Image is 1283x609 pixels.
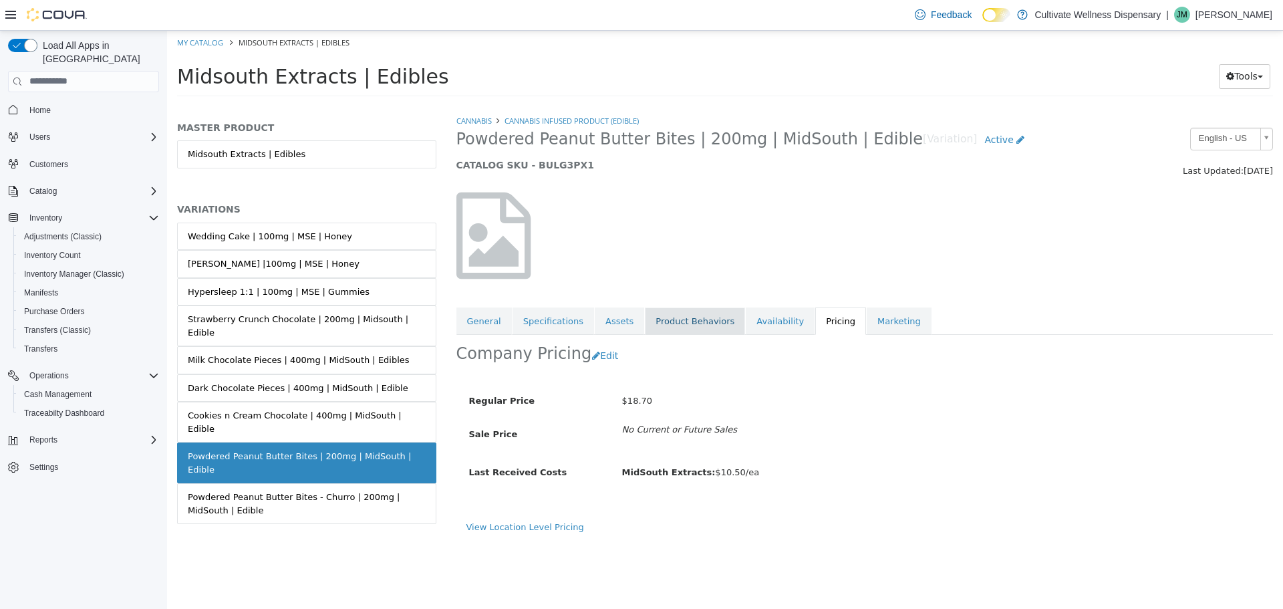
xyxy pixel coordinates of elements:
[19,303,90,320] a: Purchase Orders
[19,386,97,402] a: Cash Management
[289,313,425,334] h2: Company Pricing
[3,209,164,227] button: Inventory
[1195,7,1272,23] p: [PERSON_NAME]
[24,306,85,317] span: Purchase Orders
[24,102,159,118] span: Home
[24,459,63,475] a: Settings
[19,247,159,263] span: Inventory Count
[1052,33,1103,58] button: Tools
[1024,98,1088,118] span: English - US
[289,85,325,95] a: Cannabis
[345,277,427,305] a: Specifications
[24,389,92,400] span: Cash Management
[24,156,159,172] span: Customers
[19,266,130,282] a: Inventory Manager (Classic)
[982,8,1010,22] input: Dark Mode
[10,7,56,17] a: My Catalog
[13,227,164,246] button: Adjustments (Classic)
[29,370,69,381] span: Operations
[1077,135,1106,145] span: [DATE]
[72,7,182,17] span: Midsouth Extracts | Edibles
[10,34,282,57] span: Midsouth Extracts | Edibles
[29,435,57,445] span: Reports
[428,277,477,305] a: Assets
[1177,7,1187,23] span: JM
[21,378,259,404] div: Cookies n Cream Chocolate | 400mg | MidSouth | Edible
[24,183,62,199] button: Catalog
[24,368,159,384] span: Operations
[24,344,57,354] span: Transfers
[21,419,259,445] div: Powdered Peanut Butter Bites | 200mg | MidSouth | Edible
[19,229,159,245] span: Adjustments (Classic)
[37,39,159,66] span: Load All Apps in [GEOGRAPHIC_DATA]
[289,277,345,305] a: General
[3,100,164,120] button: Home
[19,322,96,338] a: Transfers (Classic)
[21,351,241,364] div: Dark Chocolate Pieces | 400mg | MidSouth | Edible
[19,405,159,421] span: Traceabilty Dashboard
[19,341,63,357] a: Transfers
[21,282,259,308] div: Strawberry Crunch Chocolate | 200mg | Midsouth | Edible
[1034,7,1161,23] p: Cultivate Wellness Dispensary
[3,154,164,174] button: Customers
[8,95,159,512] nav: Complex example
[24,408,104,418] span: Traceabilty Dashboard
[455,437,593,447] span: $10.50/ea
[29,159,68,170] span: Customers
[302,365,368,375] span: Regular Price
[19,386,159,402] span: Cash Management
[909,1,977,28] a: Feedback
[27,8,87,21] img: Cova
[24,432,159,448] span: Reports
[1166,7,1169,23] p: |
[24,156,74,172] a: Customers
[24,432,63,448] button: Reports
[455,394,570,404] i: No Current or Future Sales
[1016,135,1077,145] span: Last Updated:
[579,277,648,305] a: Availability
[29,213,62,223] span: Inventory
[302,437,400,447] span: Last Received Costs
[13,265,164,283] button: Inventory Manager (Classic)
[13,283,164,302] button: Manifests
[455,365,486,375] span: $18.70
[10,110,269,138] a: Midsouth Extracts | Edibles
[21,323,243,336] div: Milk Chocolate Pieces | 400mg | MidSouth | Edibles
[3,128,164,146] button: Users
[3,457,164,477] button: Settings
[21,460,259,486] div: Powdered Peanut Butter Bites - Churro | 200mg | MidSouth | Edible
[13,385,164,404] button: Cash Management
[19,303,159,320] span: Purchase Orders
[648,277,699,305] a: Pricing
[1023,97,1106,120] a: English - US
[19,341,159,357] span: Transfers
[982,22,983,23] span: Dark Mode
[302,398,351,408] span: Sale Price
[817,104,846,114] span: Active
[19,247,86,263] a: Inventory Count
[10,91,269,103] h5: MASTER PRODUCT
[299,491,417,501] a: View Location Level Pricing
[21,199,185,213] div: Wedding Cake | 100mg | MSE | Honey
[3,366,164,385] button: Operations
[24,231,102,242] span: Adjustments (Classic)
[29,186,57,197] span: Catalog
[24,210,67,226] button: Inventory
[337,85,472,95] a: Cannabis Infused Product (Edible)
[1174,7,1190,23] div: Jeff Moore
[700,277,764,305] a: Marketing
[19,285,159,301] span: Manifests
[24,129,159,145] span: Users
[13,340,164,358] button: Transfers
[24,250,81,261] span: Inventory Count
[19,322,159,338] span: Transfers (Classic)
[10,172,269,185] h5: VARIATIONS
[21,255,202,268] div: Hypersleep 1:1 | 100mg | MSE | Gummies
[13,246,164,265] button: Inventory Count
[424,313,458,338] button: Edit
[24,287,58,298] span: Manifests
[3,182,164,201] button: Catalog
[29,105,51,116] span: Home
[19,266,159,282] span: Inventory Manager (Classic)
[19,229,107,245] a: Adjustments (Classic)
